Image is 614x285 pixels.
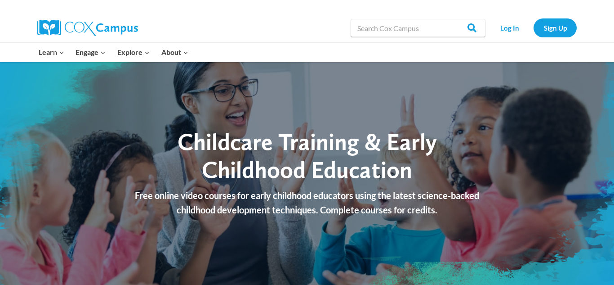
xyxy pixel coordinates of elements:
[37,20,138,36] img: Cox Campus
[351,19,485,37] input: Search Cox Campus
[490,18,577,37] nav: Secondary Navigation
[534,18,577,37] a: Sign Up
[178,127,437,184] span: Childcare Training & Early Childhood Education
[39,46,64,58] span: Learn
[125,188,489,217] p: Free online video courses for early childhood educators using the latest science-backed childhood...
[117,46,150,58] span: Explore
[490,18,529,37] a: Log In
[33,43,194,62] nav: Primary Navigation
[76,46,106,58] span: Engage
[161,46,188,58] span: About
